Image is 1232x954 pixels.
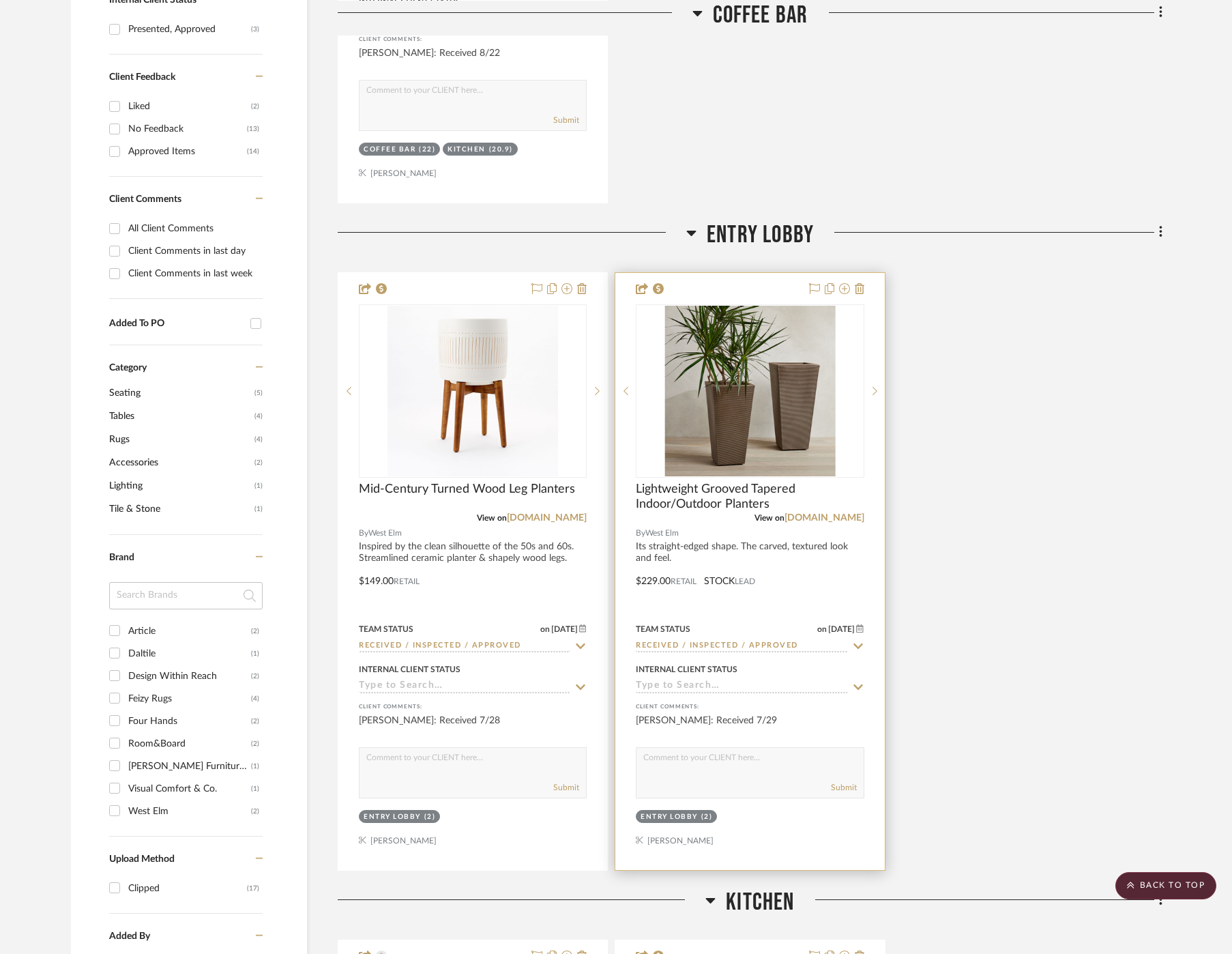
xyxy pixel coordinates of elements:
[636,527,645,540] span: By
[254,475,263,497] span: (1)
[636,663,737,676] div: Internal Client Status
[364,812,421,822] div: Entry Lobby
[128,778,251,800] div: Visual Comfort & Co.
[109,194,181,204] span: Client Comments
[128,141,247,162] div: Approved Items
[251,620,259,642] div: (2)
[128,240,259,262] div: Client Comments in last day
[636,482,864,512] span: Lightweight Grooved Tapered Indoor/Outdoor Planters
[827,624,856,634] span: [DATE]
[128,665,251,687] div: Design Within Reach
[550,624,579,634] span: [DATE]
[247,878,259,899] div: (17)
[251,778,259,800] div: (1)
[254,405,263,427] span: (4)
[109,497,251,521] span: Tile & Stone
[251,688,259,710] div: (4)
[359,527,368,540] span: By
[254,429,263,450] span: (4)
[109,72,175,82] span: Client Feedback
[128,800,251,822] div: West Elm
[636,680,847,693] input: Type to Search…
[368,527,402,540] span: West Elm
[109,381,251,405] span: Seating
[359,714,587,741] div: [PERSON_NAME]: Received 7/28
[359,482,575,497] span: Mid-Century Turned Wood Leg Planters
[359,663,460,676] div: Internal Client Status
[477,514,507,522] span: View on
[784,513,864,523] a: [DOMAIN_NAME]
[128,96,251,117] div: Liked
[726,888,794,917] span: Kitchen
[128,620,251,642] div: Article
[251,18,259,40] div: (3)
[419,145,435,155] div: (22)
[128,643,251,665] div: Daltile
[109,428,251,451] span: Rugs
[645,527,679,540] span: West Elm
[489,145,513,155] div: (20.9)
[1115,872,1216,899] scroll-to-top-button: BACK TO TOP
[109,582,263,609] input: Search Brands
[754,514,784,522] span: View on
[359,623,413,635] div: Team Status
[831,781,857,794] button: Submit
[128,118,247,140] div: No Feedback
[507,513,587,523] a: [DOMAIN_NAME]
[109,553,134,562] span: Brand
[128,733,251,755] div: Room&Board
[701,812,713,822] div: (2)
[664,306,835,476] img: Lightweight Grooved Tapered Indoor/Outdoor Planters
[636,640,847,653] input: Type to Search…
[359,680,570,693] input: Type to Search…
[109,474,251,497] span: Lighting
[254,382,263,404] span: (5)
[553,114,579,126] button: Submit
[251,96,259,117] div: (2)
[128,688,251,710] div: Feizy Rugs
[109,405,251,428] span: Tables
[359,46,587,74] div: [PERSON_NAME]: Received 8/22
[247,118,259,140] div: (13)
[641,812,698,822] div: Entry Lobby
[359,640,570,653] input: Type to Search…
[109,451,251,474] span: Accessories
[553,781,579,794] button: Submit
[387,306,558,476] img: Mid-Century Turned Wood Leg Planters
[251,755,259,777] div: (1)
[109,318,244,330] div: Added To PO
[128,218,259,240] div: All Client Comments
[128,878,247,899] div: Clipped
[540,625,550,633] span: on
[707,220,814,250] span: Entry Lobby
[636,623,690,635] div: Team Status
[364,145,415,155] div: Coffee Bar
[128,710,251,732] div: Four Hands
[254,498,263,520] span: (1)
[109,362,147,374] span: Category
[109,931,150,941] span: Added By
[251,665,259,687] div: (2)
[817,625,827,633] span: on
[636,305,863,477] div: 0
[251,710,259,732] div: (2)
[636,714,864,741] div: [PERSON_NAME]: Received 7/29
[128,18,251,40] div: Presented, Approved
[247,141,259,162] div: (14)
[251,733,259,755] div: (2)
[251,643,259,665] div: (1)
[254,452,263,474] span: (2)
[109,854,175,864] span: Upload Method
[128,755,251,777] div: [PERSON_NAME] Furniture Company
[128,263,259,285] div: Client Comments in last week
[424,812,436,822] div: (2)
[448,145,486,155] div: Kitchen
[251,800,259,822] div: (2)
